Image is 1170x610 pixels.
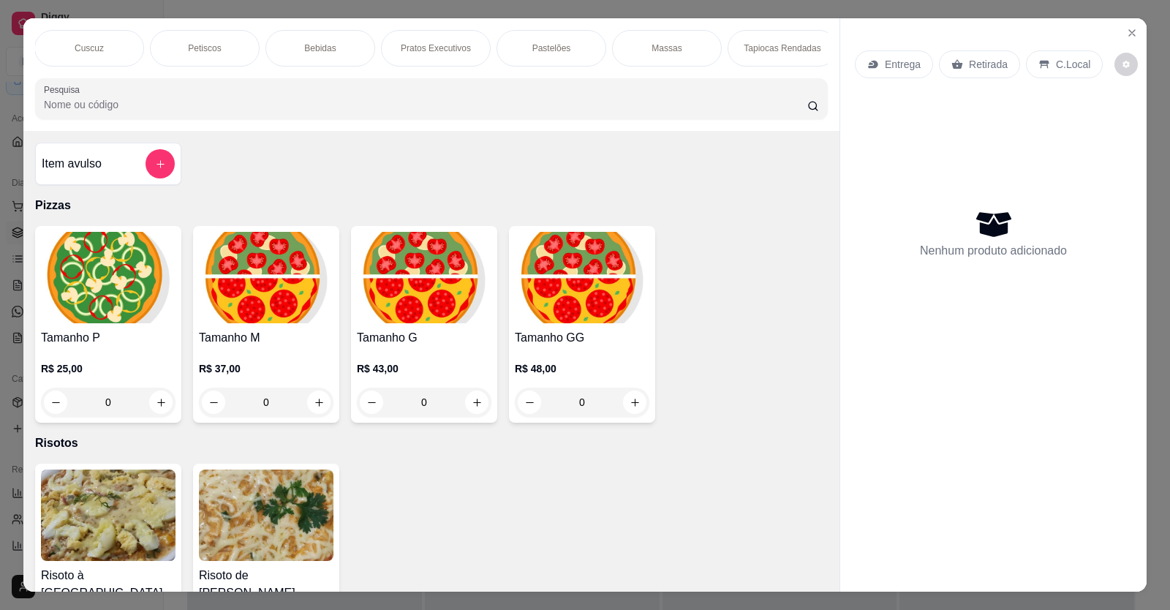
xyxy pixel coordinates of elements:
input: Pesquisa [44,97,807,112]
h4: Item avulso [42,155,102,173]
p: Risotos [35,434,828,452]
p: Tapiocas Rendadas [744,42,820,54]
p: R$ 43,00 [357,361,491,376]
button: Close [1120,21,1144,45]
img: product-image [515,232,649,323]
h4: Risoto à [GEOGRAPHIC_DATA] [41,567,175,602]
button: decrease-product-quantity [1114,53,1138,76]
p: Pastelões [532,42,571,54]
img: product-image [41,232,175,323]
p: R$ 25,00 [41,361,175,376]
p: Pratos Executivos [401,42,471,54]
p: R$ 48,00 [515,361,649,376]
h4: Risoto de [PERSON_NAME] [199,567,333,602]
h4: Tamanho M [199,329,333,347]
img: product-image [199,470,333,561]
label: Pesquisa [44,83,85,96]
p: Nenhum produto adicionado [920,242,1067,260]
p: R$ 37,00 [199,361,333,376]
p: Retirada [969,57,1008,72]
p: Petiscos [188,42,221,54]
p: Massas [652,42,682,54]
h4: Tamanho P [41,329,175,347]
p: Pizzas [35,197,828,214]
img: product-image [357,232,491,323]
p: Bebidas [304,42,336,54]
img: product-image [199,232,333,323]
h4: Tamanho G [357,329,491,347]
p: Cuscuz [75,42,104,54]
img: product-image [41,470,175,561]
button: add-separate-item [146,149,175,178]
p: Entrega [885,57,921,72]
p: C.Local [1056,57,1090,72]
h4: Tamanho GG [515,329,649,347]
